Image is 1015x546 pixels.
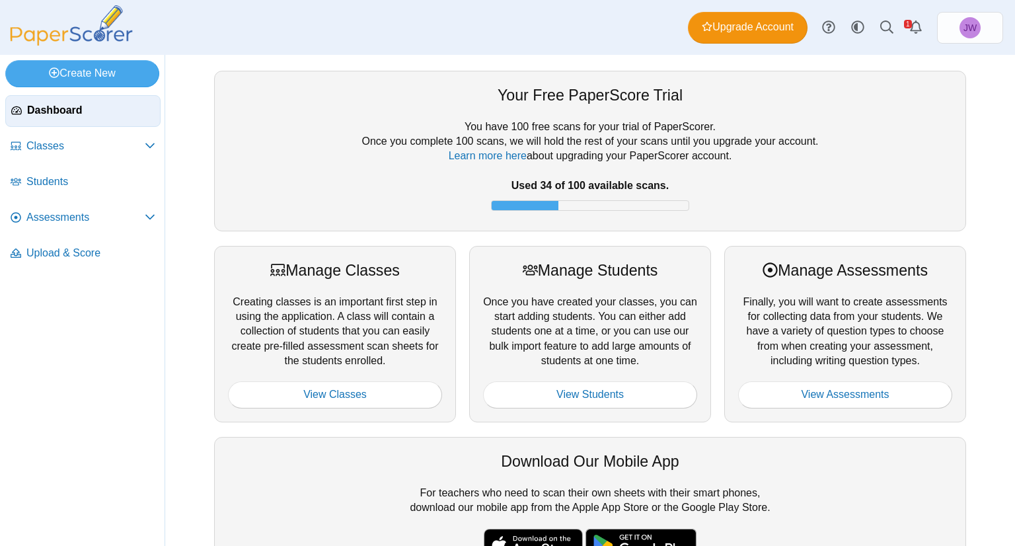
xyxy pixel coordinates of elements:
[738,381,952,408] a: View Assessments
[738,260,952,281] div: Manage Assessments
[5,131,161,163] a: Classes
[483,260,697,281] div: Manage Students
[5,95,161,127] a: Dashboard
[963,23,977,32] span: Joshua Williams
[702,20,794,34] span: Upgrade Account
[469,246,711,422] div: Once you have created your classes, you can start adding students. You can either add students on...
[5,167,161,198] a: Students
[959,17,981,38] span: Joshua Williams
[449,150,527,161] a: Learn more here
[5,5,137,46] img: PaperScorer
[901,13,930,42] a: Alerts
[26,246,155,260] span: Upload & Score
[26,139,145,153] span: Classes
[5,202,161,234] a: Assessments
[228,451,952,472] div: Download Our Mobile App
[937,12,1003,44] a: Joshua Williams
[228,260,442,281] div: Manage Classes
[228,85,952,106] div: Your Free PaperScore Trial
[5,238,161,270] a: Upload & Score
[228,120,952,217] div: You have 100 free scans for your trial of PaperScorer. Once you complete 100 scans, we will hold ...
[26,210,145,225] span: Assessments
[26,175,155,189] span: Students
[688,12,808,44] a: Upgrade Account
[214,246,456,422] div: Creating classes is an important first step in using the application. A class will contain a coll...
[483,381,697,408] a: View Students
[27,103,155,118] span: Dashboard
[724,246,966,422] div: Finally, you will want to create assessments for collecting data from your students. We have a va...
[511,180,669,191] b: Used 34 of 100 available scans.
[5,60,159,87] a: Create New
[228,381,442,408] a: View Classes
[5,36,137,48] a: PaperScorer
